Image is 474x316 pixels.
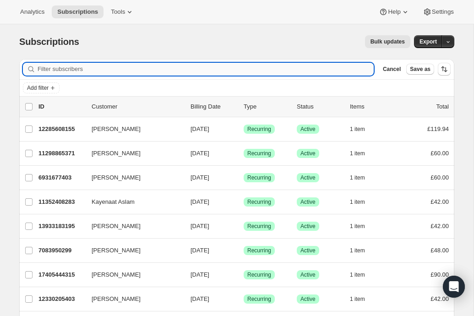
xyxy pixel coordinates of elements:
[300,125,316,133] span: Active
[297,102,343,111] p: Status
[92,246,141,255] span: [PERSON_NAME]
[350,247,365,254] span: 1 item
[300,247,316,254] span: Active
[38,246,84,255] p: 7083950299
[350,198,365,206] span: 1 item
[92,294,141,304] span: [PERSON_NAME]
[247,174,271,181] span: Recurring
[38,270,84,279] p: 17405444315
[350,102,396,111] div: Items
[430,223,449,229] span: £42.00
[300,174,316,181] span: Active
[300,198,316,206] span: Active
[86,170,178,185] button: [PERSON_NAME]
[92,270,141,279] span: [PERSON_NAME]
[38,222,84,231] p: 13933183195
[38,125,84,134] p: 12285608155
[350,223,365,230] span: 1 item
[23,82,60,93] button: Add filter
[388,8,400,16] span: Help
[86,267,178,282] button: [PERSON_NAME]
[417,5,459,18] button: Settings
[247,247,271,254] span: Recurring
[247,223,271,230] span: Recurring
[350,271,365,278] span: 1 item
[191,198,209,205] span: [DATE]
[432,8,454,16] span: Settings
[38,63,374,76] input: Filter subscribers
[191,247,209,254] span: [DATE]
[350,295,365,303] span: 1 item
[38,220,449,233] div: 13933183195[PERSON_NAME][DATE]SuccessRecurringSuccessActive1 item£42.00
[438,63,451,76] button: Sort the results
[350,171,375,184] button: 1 item
[350,293,375,305] button: 1 item
[247,150,271,157] span: Recurring
[191,125,209,132] span: [DATE]
[443,276,465,298] div: Open Intercom Messenger
[350,244,375,257] button: 1 item
[92,197,135,207] span: Kayenaat Aslam
[300,150,316,157] span: Active
[365,35,410,48] button: Bulk updates
[373,5,415,18] button: Help
[27,84,49,92] span: Add filter
[191,271,209,278] span: [DATE]
[350,150,365,157] span: 1 item
[111,8,125,16] span: Tools
[86,146,178,161] button: [PERSON_NAME]
[105,5,140,18] button: Tools
[247,295,271,303] span: Recurring
[300,271,316,278] span: Active
[92,125,141,134] span: [PERSON_NAME]
[38,294,84,304] p: 12330205403
[300,295,316,303] span: Active
[92,149,141,158] span: [PERSON_NAME]
[86,243,178,258] button: [PERSON_NAME]
[38,171,449,184] div: 6931677403[PERSON_NAME][DATE]SuccessRecurringSuccessActive1 item£60.00
[247,271,271,278] span: Recurring
[38,147,449,160] div: 11298865371[PERSON_NAME][DATE]SuccessRecurringSuccessActive1 item£60.00
[38,197,84,207] p: 11352408283
[430,271,449,278] span: £90.00
[19,37,79,47] span: Subscriptions
[92,102,183,111] p: Customer
[57,8,98,16] span: Subscriptions
[350,196,375,208] button: 1 item
[350,268,375,281] button: 1 item
[436,102,449,111] p: Total
[38,244,449,257] div: 7083950299[PERSON_NAME][DATE]SuccessRecurringSuccessActive1 item£48.00
[383,65,401,73] span: Cancel
[38,268,449,281] div: 17405444315[PERSON_NAME][DATE]SuccessRecurringSuccessActive1 item£90.00
[38,123,449,136] div: 12285608155[PERSON_NAME][DATE]SuccessRecurringSuccessActive1 item£119.94
[38,149,84,158] p: 11298865371
[92,222,141,231] span: [PERSON_NAME]
[20,8,44,16] span: Analytics
[38,102,449,111] div: IDCustomerBilling DateTypeStatusItemsTotal
[430,174,449,181] span: £60.00
[379,64,404,75] button: Cancel
[430,295,449,302] span: £42.00
[86,219,178,234] button: [PERSON_NAME]
[38,293,449,305] div: 12330205403[PERSON_NAME][DATE]SuccessRecurringSuccessActive1 item£42.00
[92,173,141,182] span: [PERSON_NAME]
[350,220,375,233] button: 1 item
[244,102,289,111] div: Type
[86,195,178,209] button: Kayenaat Aslam
[191,295,209,302] span: [DATE]
[430,150,449,157] span: £60.00
[191,174,209,181] span: [DATE]
[15,5,50,18] button: Analytics
[86,292,178,306] button: [PERSON_NAME]
[350,174,365,181] span: 1 item
[427,125,449,132] span: £119.94
[86,122,178,136] button: [PERSON_NAME]
[300,223,316,230] span: Active
[410,65,430,73] span: Save as
[247,125,271,133] span: Recurring
[414,35,442,48] button: Export
[370,38,405,45] span: Bulk updates
[430,198,449,205] span: £42.00
[406,64,434,75] button: Save as
[191,150,209,157] span: [DATE]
